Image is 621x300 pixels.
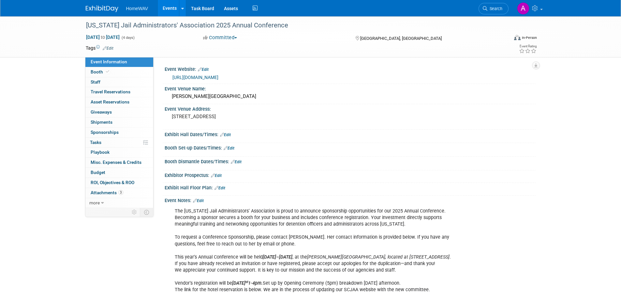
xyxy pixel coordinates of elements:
[198,67,209,72] a: Edit
[86,6,118,12] img: ExhibitDay
[84,20,499,31] div: [US_STATE] Jail Administrators' Association 2025 Annual Conference
[89,200,100,205] span: more
[85,148,153,157] a: Playbook
[211,173,222,178] a: Edit
[165,170,536,179] div: Exhibitor Prospectus:
[90,140,101,145] span: Tasks
[165,143,536,151] div: Booth Set-up Dates/Times:
[165,84,536,92] div: Event Venue Name:
[224,146,234,150] a: Edit
[91,59,127,64] span: Event Information
[172,75,218,80] a: [URL][DOMAIN_NAME]
[165,104,536,112] div: Event Venue Address:
[245,280,248,284] sup: st
[165,64,536,73] div: Event Website:
[172,114,312,119] pre: [STREET_ADDRESS]
[165,196,536,204] div: Event Notes:
[231,160,242,164] a: Edit
[91,89,130,94] span: Travel Reservations
[126,6,148,11] span: HomeWAV
[470,34,537,44] div: Event Format
[85,128,153,137] a: Sponsorships
[85,188,153,198] a: Attachments3
[91,180,134,185] span: ROI, Objectives & ROO
[91,79,100,85] span: Staff
[360,36,442,41] span: [GEOGRAPHIC_DATA], [GEOGRAPHIC_DATA]
[91,99,129,104] span: Asset Reservations
[85,178,153,188] a: ROI, Objectives & ROO
[519,45,537,48] div: Event Rating
[263,254,292,260] i: [DATE]–[DATE]
[85,77,153,87] a: Staff
[307,254,450,260] i: [PERSON_NAME][GEOGRAPHIC_DATA], located at [STREET_ADDRESS]
[103,46,113,51] a: Edit
[522,35,537,40] div: In-Person
[106,70,109,73] i: Booth reservation complete
[85,138,153,148] a: Tasks
[91,160,141,165] span: Misc. Expenses & Credits
[85,107,153,117] a: Giveaways
[165,183,536,191] div: Exhibit Hall Floor Plan:
[85,118,153,127] a: Shipments
[487,6,502,11] span: Search
[91,109,112,115] span: Giveaways
[165,130,536,138] div: Exhibit Hall Dates/Times:
[86,34,120,40] span: [DATE] [DATE]
[214,186,225,190] a: Edit
[86,45,113,51] td: Tags
[91,150,110,155] span: Playbook
[85,97,153,107] a: Asset Reservations
[129,208,140,216] td: Personalize Event Tab Strip
[201,34,240,41] button: Committed
[193,198,204,203] a: Edit
[479,3,509,14] a: Search
[85,87,153,97] a: Travel Reservations
[170,91,531,102] div: [PERSON_NAME][GEOGRAPHIC_DATA]
[118,190,123,195] span: 3
[85,158,153,167] a: Misc. Expenses & Credits
[91,69,111,74] span: Booth
[514,35,521,40] img: Format-Inperson.png
[85,198,153,208] a: more
[91,190,123,195] span: Attachments
[220,133,231,137] a: Edit
[85,67,153,77] a: Booth
[517,2,529,15] img: Amanda Jasper
[100,35,106,40] span: to
[232,280,263,286] i: [DATE] 1-4pm.
[85,168,153,178] a: Budget
[91,130,119,135] span: Sponsorships
[91,170,105,175] span: Budget
[91,119,112,125] span: Shipments
[140,208,153,216] td: Toggle Event Tabs
[165,157,536,165] div: Booth Dismantle Dates/Times:
[85,57,153,67] a: Event Information
[121,36,135,40] span: (4 days)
